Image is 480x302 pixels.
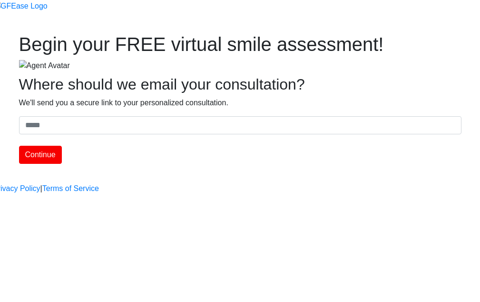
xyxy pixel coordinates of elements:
a: | [40,183,42,194]
p: We'll send you a secure link to your personalized consultation. [19,97,461,109]
h2: Where should we email your consultation? [19,75,461,93]
img: Agent Avatar [19,60,70,71]
button: Continue [19,146,62,164]
h1: Begin your FREE virtual smile assessment! [19,33,461,56]
a: Terms of Service [42,183,99,194]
